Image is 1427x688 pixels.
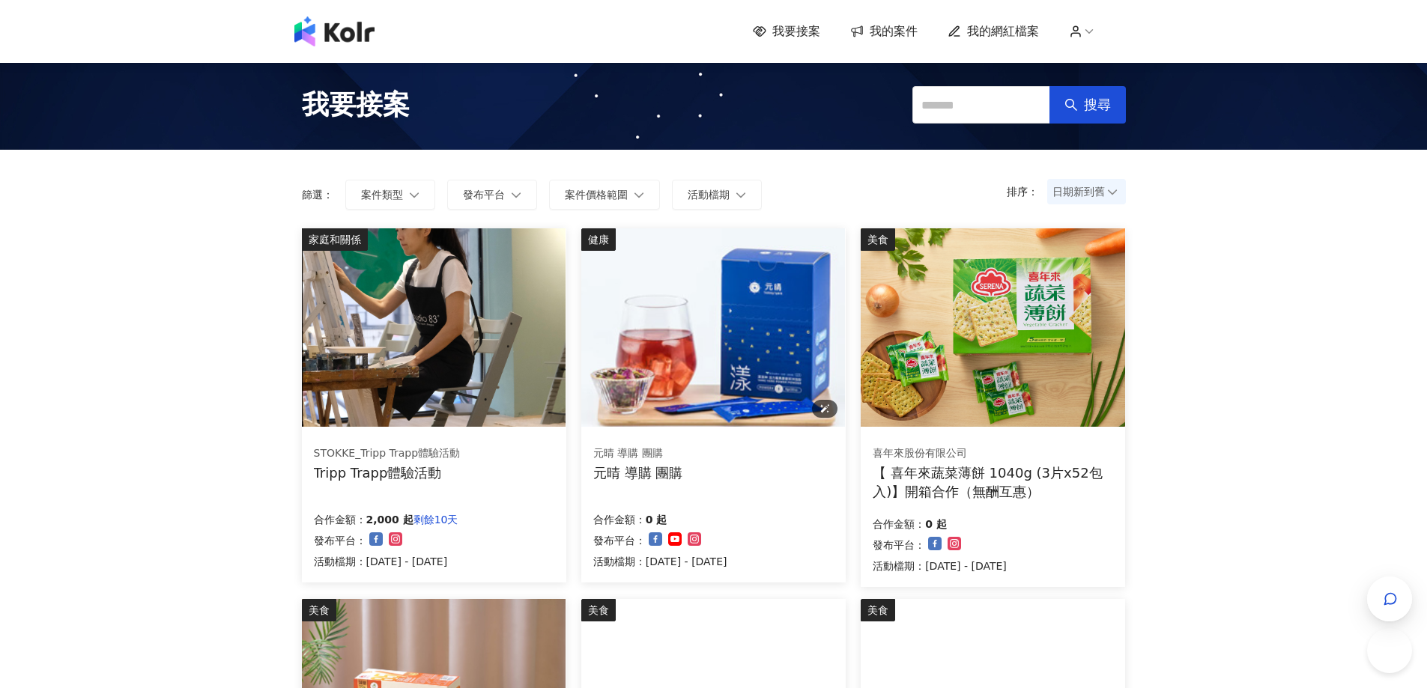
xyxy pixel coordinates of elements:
[345,180,435,210] button: 案件類型
[925,515,947,533] p: 0 起
[1049,86,1126,124] button: 搜尋
[593,532,646,550] p: 發布平台：
[361,189,403,201] span: 案件類型
[581,228,616,251] div: 健康
[366,511,413,529] p: 2,000 起
[948,23,1039,40] a: 我的網紅檔案
[593,463,682,482] div: 元晴 導購 團購
[314,532,366,550] p: 發布平台：
[850,23,918,40] a: 我的案件
[581,599,616,621] div: 美食
[302,228,368,251] div: 家庭和關係
[967,23,1039,40] span: 我的網紅檔案
[314,446,461,461] div: STOKKE_Tripp Trapp體驗活動
[646,511,667,529] p: 0 起
[581,228,845,427] img: 漾漾神｜活力莓果康普茶沖泡粉
[1064,98,1078,112] span: search
[1367,628,1412,673] iframe: Help Scout Beacon - Open
[870,23,918,40] span: 我的案件
[753,23,820,40] a: 我要接案
[413,511,458,529] p: 剩餘10天
[772,23,820,40] span: 我要接案
[302,86,410,124] span: 我要接案
[873,557,1007,575] p: 活動檔期：[DATE] - [DATE]
[447,180,537,210] button: 發布平台
[593,552,727,570] p: 活動檔期：[DATE] - [DATE]
[861,599,895,621] div: 美食
[302,228,566,427] img: 坐上tripp trapp、體驗專注繪畫創作
[302,599,336,621] div: 美食
[302,189,333,201] p: 篩選：
[873,515,925,533] p: 合作金額：
[565,189,628,201] span: 案件價格範圍
[463,189,505,201] span: 發布平台
[1052,180,1121,203] span: 日期新到舊
[593,446,682,461] div: 元晴 導購 團購
[314,511,366,529] p: 合作金額：
[873,463,1113,501] div: 【 喜年來蔬菜薄餅 1040g (3片x52包入)】開箱合作（無酬互惠）
[688,189,730,201] span: 活動檔期
[861,228,895,251] div: 美食
[672,180,762,210] button: 活動檔期
[1007,186,1047,198] p: 排序：
[593,511,646,529] p: 合作金額：
[549,180,660,210] button: 案件價格範圍
[873,536,925,554] p: 發布平台：
[873,446,1112,461] div: 喜年來股份有限公司
[294,16,375,46] img: logo
[1084,97,1111,113] span: 搜尋
[314,463,461,482] div: Tripp Trapp體驗活動
[861,228,1124,427] img: 喜年來蔬菜薄餅 1040g (3片x52包入
[314,552,458,570] p: 活動檔期：[DATE] - [DATE]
